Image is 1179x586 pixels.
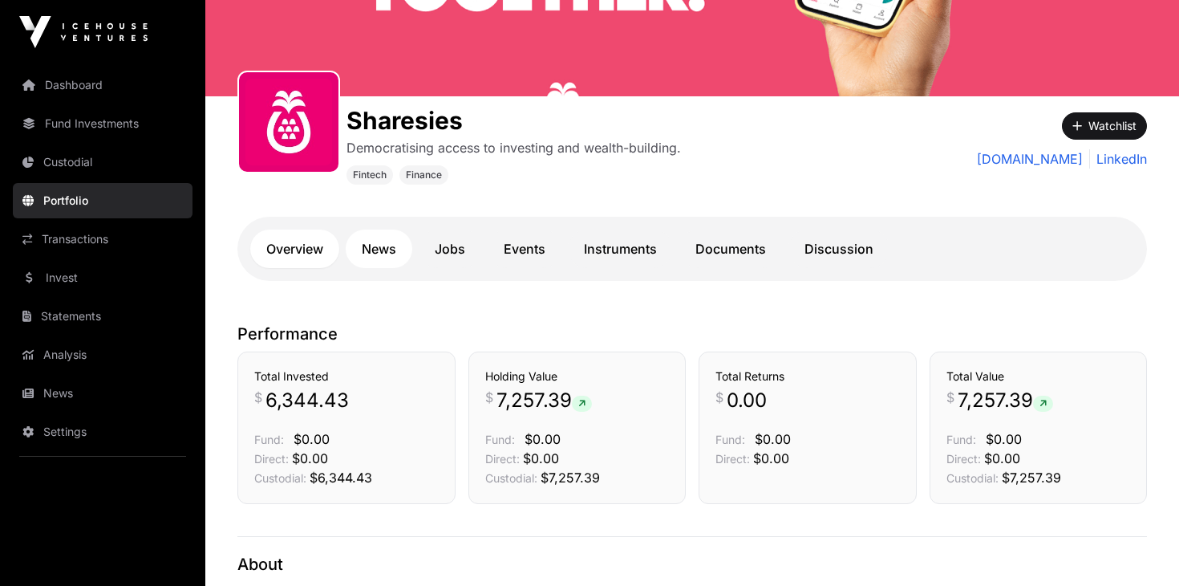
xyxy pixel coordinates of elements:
[496,388,592,413] span: 7,257.39
[715,388,723,407] span: $
[1062,112,1147,140] button: Watchlist
[13,337,192,372] a: Analysis
[485,388,493,407] span: $
[1002,470,1061,486] span: $7,257.39
[986,431,1022,447] span: $0.00
[346,138,681,157] p: Democratising access to investing and wealth-building.
[13,144,192,180] a: Custodial
[958,388,1053,413] span: 7,257.39
[13,222,192,257] a: Transactions
[406,169,442,181] span: Finance
[485,433,515,446] span: Fund:
[254,452,289,466] span: Direct:
[946,471,999,485] span: Custodial:
[541,470,600,486] span: $7,257.39
[977,149,1083,169] a: [DOMAIN_NAME]
[753,450,789,466] span: $0.00
[715,368,900,385] h3: Total Returns
[715,433,745,446] span: Fund:
[245,79,332,165] img: sharesies_logo.jpeg
[1089,149,1147,169] a: LinkedIn
[254,368,439,385] h3: Total Invested
[727,388,767,413] span: 0.00
[946,388,954,407] span: $
[254,433,284,446] span: Fund:
[525,431,561,447] span: $0.00
[13,106,192,141] a: Fund Investments
[788,230,889,268] a: Discussion
[755,431,791,447] span: $0.00
[254,388,262,407] span: $
[485,471,537,485] span: Custodial:
[984,450,1020,466] span: $0.00
[13,414,192,450] a: Settings
[679,230,782,268] a: Documents
[250,230,339,268] a: Overview
[346,106,681,135] h1: Sharesies
[13,299,192,334] a: Statements
[13,183,192,218] a: Portfolio
[13,260,192,295] a: Invest
[310,470,372,486] span: $6,344.43
[946,452,981,466] span: Direct:
[419,230,481,268] a: Jobs
[568,230,673,268] a: Instruments
[1099,509,1179,586] iframe: Chat Widget
[250,230,1134,268] nav: Tabs
[13,376,192,411] a: News
[946,368,1131,385] h3: Total Value
[237,323,1147,345] p: Performance
[353,169,387,181] span: Fintech
[715,452,750,466] span: Direct:
[346,230,412,268] a: News
[265,388,349,413] span: 6,344.43
[292,450,328,466] span: $0.00
[237,553,1147,576] p: About
[523,450,559,466] span: $0.00
[485,452,520,466] span: Direct:
[488,230,561,268] a: Events
[946,433,976,446] span: Fund:
[485,368,670,385] h3: Holding Value
[294,431,330,447] span: $0.00
[13,67,192,103] a: Dashboard
[254,471,306,485] span: Custodial:
[19,16,148,48] img: Icehouse Ventures Logo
